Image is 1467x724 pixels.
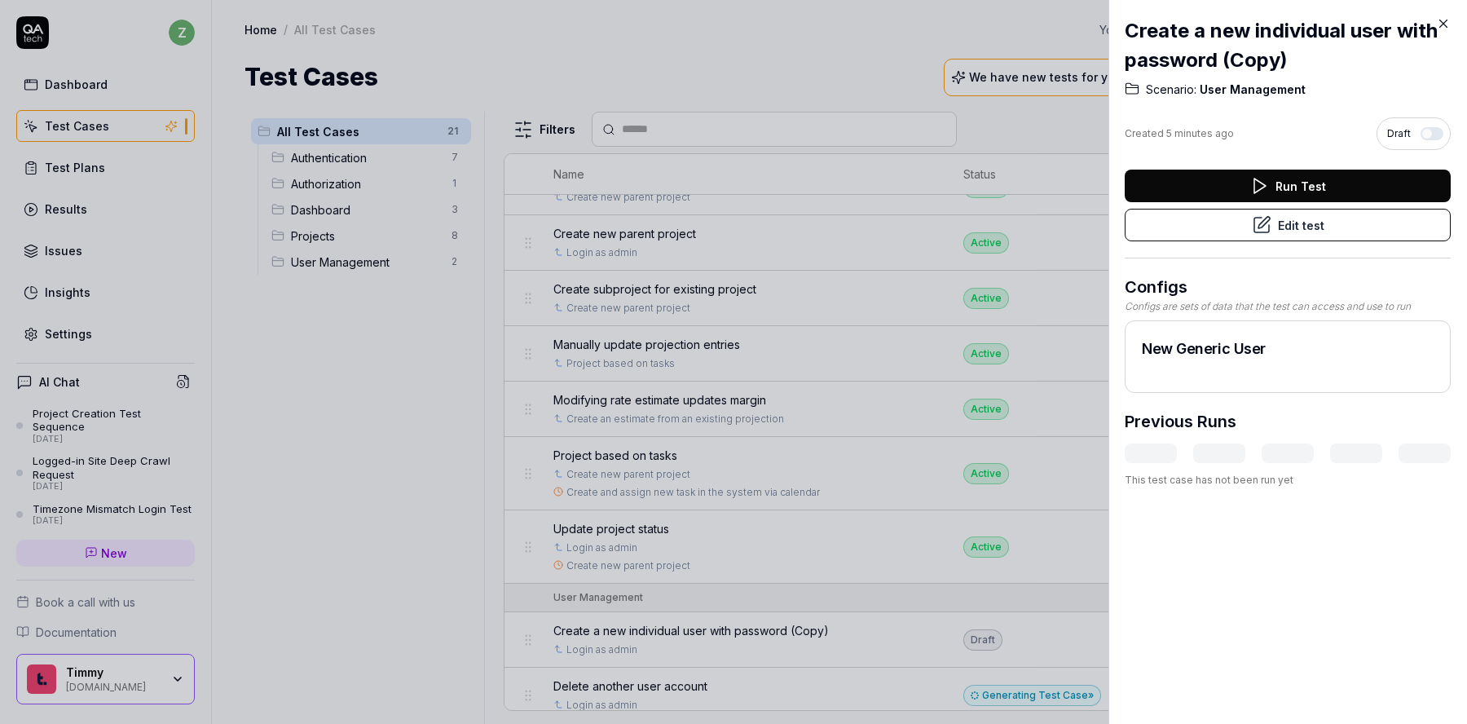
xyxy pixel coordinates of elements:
[1125,16,1451,75] h2: Create a new individual user with password (Copy)
[1166,127,1234,139] time: 5 minutes ago
[1146,82,1196,98] span: Scenario:
[1196,82,1306,98] span: User Management
[1125,409,1236,434] h3: Previous Runs
[1125,299,1451,314] div: Configs are sets of data that the test can access and use to run
[1125,473,1451,488] div: This test case has not been run yet
[1142,338,1434,360] h2: New Generic User
[1125,126,1234,141] div: Created
[1387,126,1411,141] span: Draft
[1125,170,1451,202] button: Run Test
[1125,209,1451,241] button: Edit test
[1125,275,1451,299] h3: Configs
